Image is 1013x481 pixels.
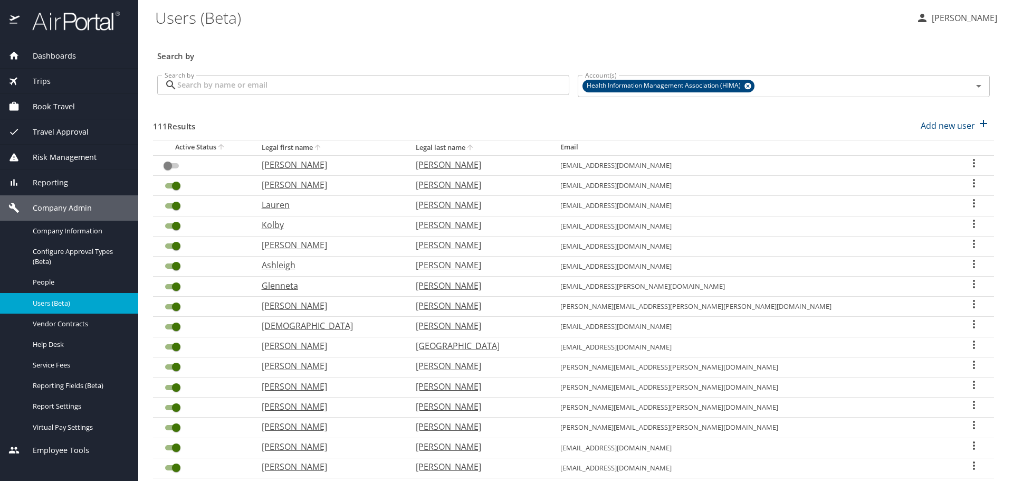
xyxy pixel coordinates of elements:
p: [PERSON_NAME] [416,440,539,453]
p: [PERSON_NAME] [416,380,539,393]
td: [EMAIL_ADDRESS][DOMAIN_NAME] [552,337,953,357]
p: [PERSON_NAME] [262,380,395,393]
p: [PERSON_NAME] [416,199,539,211]
th: Legal last name [407,140,551,155]
p: [GEOGRAPHIC_DATA] [416,339,539,352]
span: Risk Management [20,152,97,163]
button: Open [971,79,986,93]
td: [EMAIL_ADDRESS][DOMAIN_NAME] [552,458,953,478]
button: sort [465,143,476,153]
button: Add new user [916,114,994,137]
p: Lauren [262,199,395,211]
button: sort [313,143,323,153]
td: [PERSON_NAME][EMAIL_ADDRESS][PERSON_NAME][DOMAIN_NAME] [552,418,953,438]
p: [PERSON_NAME] [262,239,395,251]
span: Report Settings [33,401,126,411]
p: Ashleigh [262,259,395,271]
th: Active Status [153,140,253,155]
p: [PERSON_NAME] [262,178,395,191]
p: [PERSON_NAME] [262,460,395,473]
th: Email [552,140,953,155]
td: [EMAIL_ADDRESS][DOMAIN_NAME] [552,236,953,256]
th: Legal first name [253,140,408,155]
span: Company Information [33,226,126,236]
p: [PERSON_NAME] [416,360,539,372]
p: [PERSON_NAME] [262,158,395,171]
p: [PERSON_NAME] [262,360,395,372]
span: Dashboards [20,50,76,62]
td: [EMAIL_ADDRESS][DOMAIN_NAME] [552,196,953,216]
span: Health Information Management Association (HIMA) [582,80,747,91]
span: Vendor Contracts [33,319,126,329]
p: [PERSON_NAME] [416,158,539,171]
span: People [33,277,126,287]
p: [PERSON_NAME] [262,440,395,453]
p: [PERSON_NAME] [416,219,539,231]
p: [PERSON_NAME] [416,400,539,413]
td: [EMAIL_ADDRESS][DOMAIN_NAME] [552,216,953,236]
td: [PERSON_NAME][EMAIL_ADDRESS][PERSON_NAME][DOMAIN_NAME] [552,357,953,377]
p: [PERSON_NAME] [416,239,539,251]
td: [PERSON_NAME][EMAIL_ADDRESS][PERSON_NAME][DOMAIN_NAME] [552,398,953,418]
span: Employee Tools [20,445,89,456]
p: [DEMOGRAPHIC_DATA] [262,319,395,332]
span: Reporting Fields (Beta) [33,381,126,391]
td: [EMAIL_ADDRESS][DOMAIN_NAME] [552,438,953,458]
p: [PERSON_NAME] [416,178,539,191]
span: Users (Beta) [33,298,126,308]
td: [EMAIL_ADDRESS][DOMAIN_NAME] [552,176,953,196]
p: [PERSON_NAME] [416,299,539,312]
p: Kolby [262,219,395,231]
span: Service Fees [33,360,126,370]
td: [EMAIL_ADDRESS][DOMAIN_NAME] [552,317,953,337]
p: [PERSON_NAME] [416,259,539,271]
p: Glenneta [262,279,395,292]
h3: 111 Results [153,114,195,133]
span: Trips [20,76,51,87]
span: Reporting [20,177,68,188]
p: [PERSON_NAME] [416,420,539,433]
img: icon-airportal.png [9,11,21,31]
button: sort [216,143,227,153]
span: Help Desk [33,339,126,350]
td: [PERSON_NAME][EMAIL_ADDRESS][PERSON_NAME][DOMAIN_NAME] [552,378,953,398]
td: [EMAIL_ADDRESS][DOMAIN_NAME] [552,155,953,175]
td: [EMAIL_ADDRESS][DOMAIN_NAME] [552,256,953,276]
p: [PERSON_NAME] [262,339,395,352]
span: Company Admin [20,202,92,214]
p: [PERSON_NAME] [929,12,997,24]
span: Configure Approval Types (Beta) [33,247,126,267]
p: Add new user [921,119,975,132]
button: [PERSON_NAME] [912,8,1001,27]
td: [EMAIL_ADDRESS][PERSON_NAME][DOMAIN_NAME] [552,277,953,297]
span: Book Travel [20,101,75,112]
td: [PERSON_NAME][EMAIL_ADDRESS][PERSON_NAME][PERSON_NAME][DOMAIN_NAME] [552,297,953,317]
h1: Users (Beta) [155,1,907,34]
p: [PERSON_NAME] [262,299,395,312]
div: Health Information Management Association (HIMA) [582,80,754,92]
span: Travel Approval [20,126,89,138]
input: Search by name or email [177,75,569,95]
span: Virtual Pay Settings [33,422,126,432]
p: [PERSON_NAME] [416,279,539,292]
p: [PERSON_NAME] [262,400,395,413]
img: airportal-logo.png [21,11,120,31]
h3: Search by [157,44,990,62]
p: [PERSON_NAME] [262,420,395,433]
p: [PERSON_NAME] [416,319,539,332]
p: [PERSON_NAME] [416,460,539,473]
